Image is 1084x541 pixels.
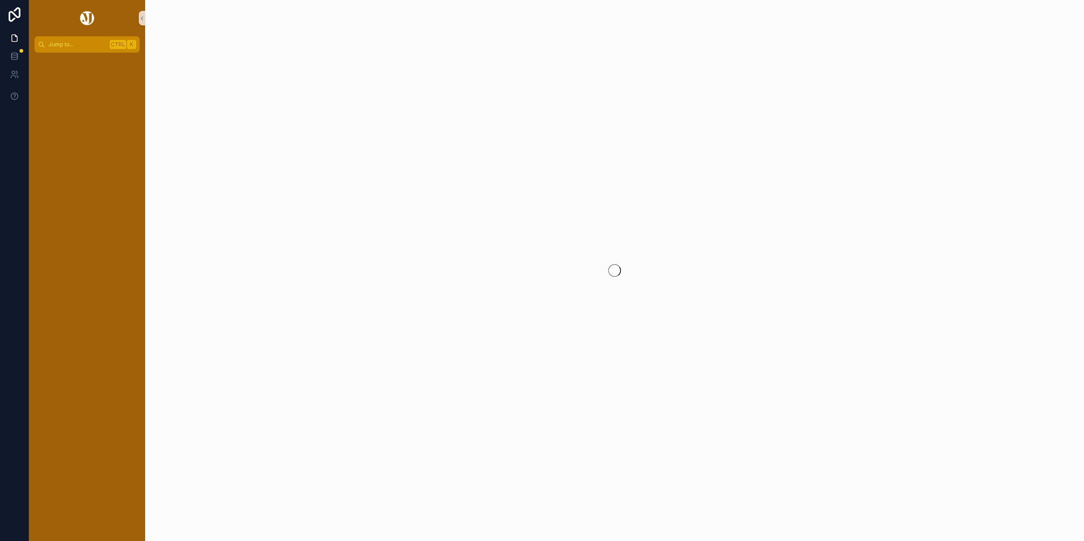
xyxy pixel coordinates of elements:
img: App logo [78,11,96,25]
div: scrollable content [29,53,145,69]
span: K [128,41,135,48]
span: Jump to... [49,41,106,48]
span: Ctrl [110,40,126,49]
button: Jump to...CtrlK [34,36,140,53]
